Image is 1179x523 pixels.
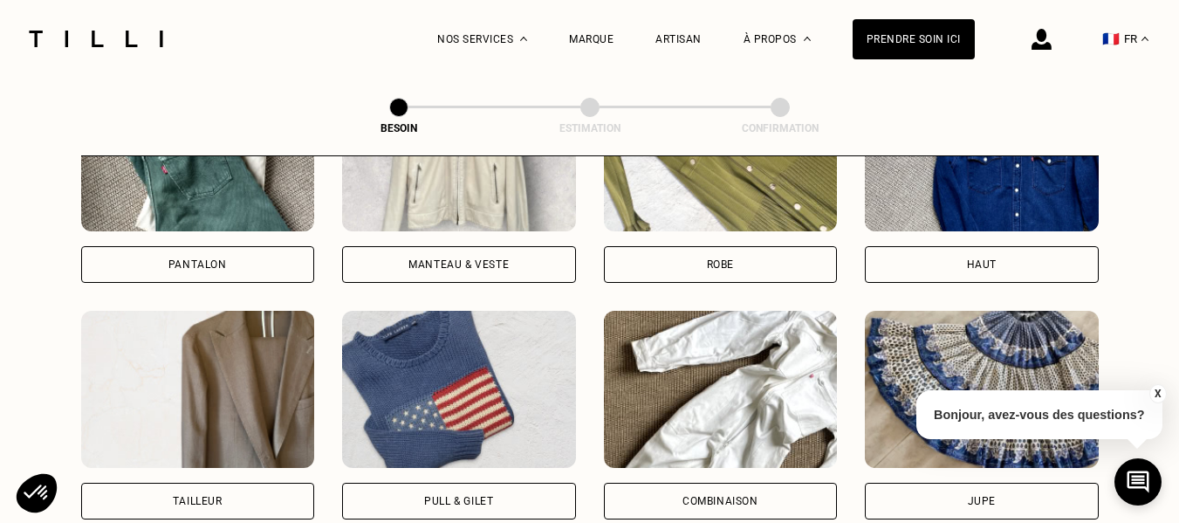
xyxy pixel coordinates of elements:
[424,496,493,506] div: Pull & gilet
[853,19,975,59] a: Prendre soin ici
[1102,31,1120,47] span: 🇫🇷
[1141,37,1148,41] img: menu déroulant
[342,311,576,468] img: Tilli retouche votre Pull & gilet
[604,311,838,468] img: Tilli retouche votre Combinaison
[707,259,734,270] div: Robe
[23,31,169,47] img: Logo du service de couturière Tilli
[408,259,509,270] div: Manteau & Veste
[968,496,996,506] div: Jupe
[916,390,1162,439] p: Bonjour, avez-vous des questions?
[967,259,997,270] div: Haut
[173,496,223,506] div: Tailleur
[503,122,677,134] div: Estimation
[655,33,702,45] a: Artisan
[865,311,1099,468] img: Tilli retouche votre Jupe
[569,33,613,45] a: Marque
[81,311,315,468] img: Tilli retouche votre Tailleur
[520,37,527,41] img: Menu déroulant
[1032,29,1052,50] img: icône connexion
[804,37,811,41] img: Menu déroulant à propos
[168,259,227,270] div: Pantalon
[312,122,486,134] div: Besoin
[693,122,867,134] div: Confirmation
[1148,384,1166,403] button: X
[682,496,758,506] div: Combinaison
